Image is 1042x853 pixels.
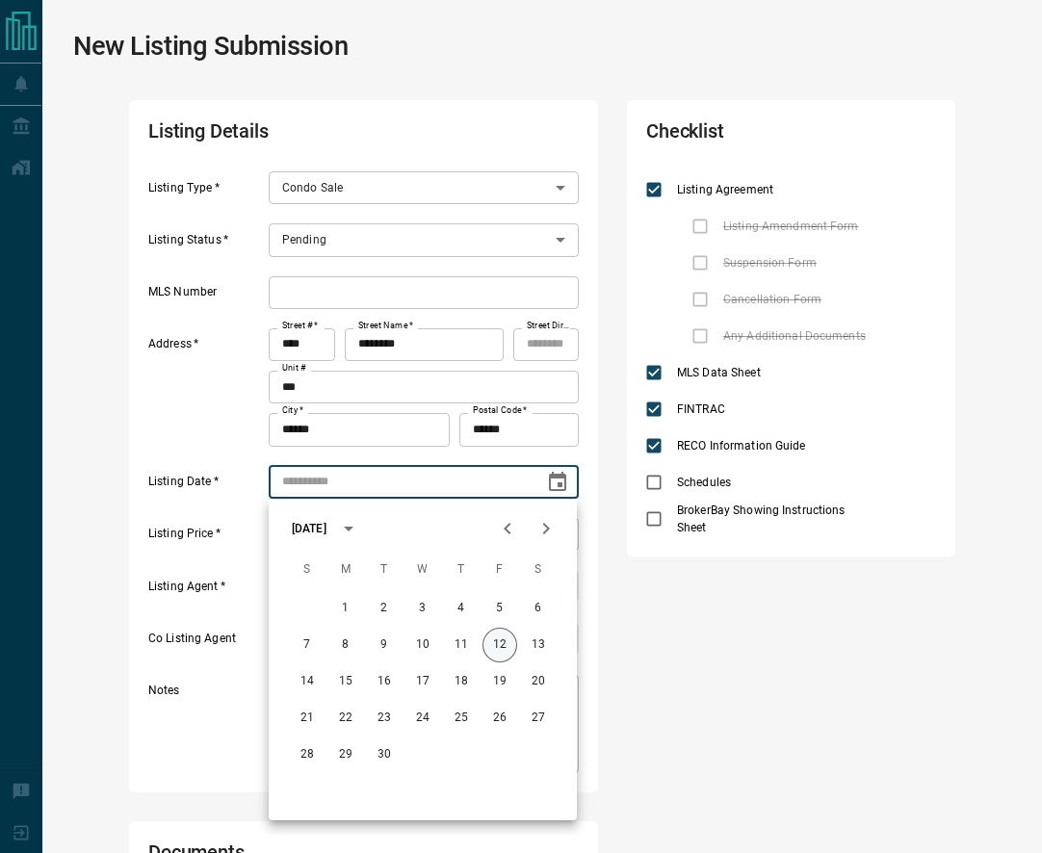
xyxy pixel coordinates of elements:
span: BrokerBay Showing Instructions Sheet [672,502,855,536]
label: MLS Number [148,284,264,309]
button: 16 [367,664,402,699]
button: 20 [521,664,556,699]
button: 1 [328,591,363,626]
span: Sunday [290,551,325,589]
span: Listing Amendment Form [718,218,863,235]
span: Cancellation Form [718,291,826,308]
h2: Checklist [646,119,821,152]
label: Listing Price [148,526,264,551]
button: 11 [444,628,479,662]
button: 27 [521,701,556,736]
button: 6 [521,591,556,626]
button: 10 [405,628,440,662]
span: Saturday [521,551,556,589]
button: 29 [328,737,363,772]
button: 23 [367,701,402,736]
button: 5 [482,591,517,626]
button: 17 [405,664,440,699]
button: 13 [521,628,556,662]
label: Unit # [282,362,306,375]
button: 8 [328,628,363,662]
span: FINTRAC [672,401,730,418]
span: Listing Agreement [672,181,778,198]
label: Listing Agent [148,579,264,604]
button: 28 [290,737,325,772]
button: 18 [444,664,479,699]
label: Street Direction [527,320,569,332]
label: Listing Date [148,474,264,499]
span: Friday [482,551,517,589]
label: Listing Status [148,232,264,257]
button: 15 [328,664,363,699]
label: Notes [148,683,264,773]
div: Pending [269,223,579,256]
button: 2 [367,591,402,626]
label: Address [148,336,264,446]
span: Any Additional Documents [718,327,871,345]
label: Street Name [358,320,413,332]
span: Thursday [444,551,479,589]
label: City [282,404,303,417]
button: 7 [290,628,325,662]
label: Co Listing Agent [148,631,264,656]
span: Tuesday [367,551,402,589]
button: 25 [444,701,479,736]
button: Previous month [488,509,527,548]
button: 26 [482,701,517,736]
label: Street # [282,320,318,332]
button: 22 [328,701,363,736]
div: Condo Sale [269,171,579,204]
button: 12 [482,628,517,662]
span: RECO Information Guide [672,437,810,454]
button: 9 [367,628,402,662]
span: Monday [328,551,363,589]
button: Next month [527,509,565,548]
button: 21 [290,701,325,736]
span: Schedules [672,474,736,491]
button: calendar view is open, switch to year view [332,512,365,545]
div: [DATE] [292,520,326,537]
span: MLS Data Sheet [672,364,766,381]
button: 4 [444,591,479,626]
button: Choose date [538,463,577,502]
button: 3 [405,591,440,626]
button: 30 [367,737,402,772]
span: Suspension Form [718,254,821,271]
button: 14 [290,664,325,699]
button: 24 [405,701,440,736]
label: Listing Type [148,180,264,205]
h1: New Listing Submission [73,31,349,62]
button: 19 [482,664,517,699]
span: Wednesday [405,551,440,589]
h2: Listing Details [148,119,406,152]
label: Postal Code [473,404,527,417]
